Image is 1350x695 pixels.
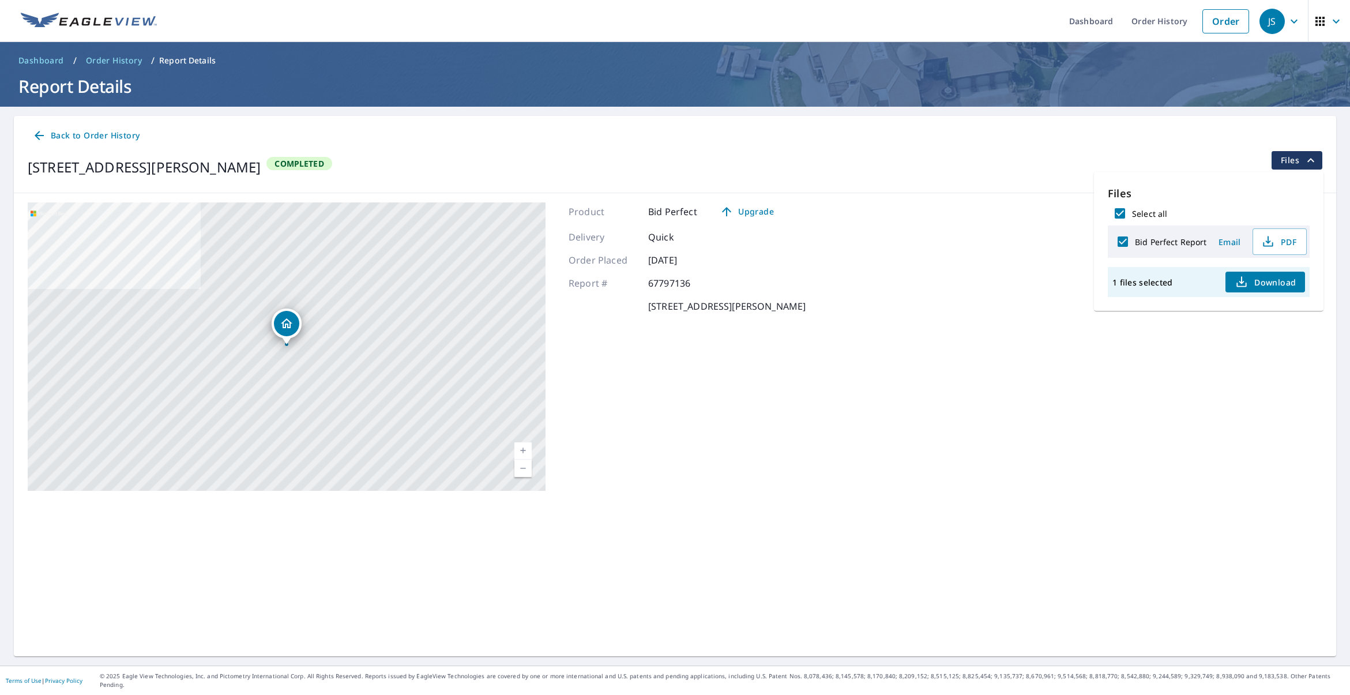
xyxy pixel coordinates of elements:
[100,672,1344,689] p: © 2025 Eagle View Technologies, Inc. and Pictometry International Corp. All Rights Reserved. Repo...
[1271,151,1322,170] button: filesDropdownBtn-67797136
[1108,186,1310,201] p: Files
[1135,236,1206,247] label: Bid Perfect Report
[14,74,1336,98] h1: Report Details
[569,230,638,244] p: Delivery
[45,677,82,685] a: Privacy Policy
[272,309,302,344] div: Dropped pin, building 1, Residential property, 4110 Ryan Ct Kokomo, IN 46902
[1259,9,1285,34] div: JS
[648,253,717,267] p: [DATE]
[1253,228,1307,255] button: PDF
[1260,235,1297,249] span: PDF
[648,205,697,219] p: Bid Perfect
[1216,236,1243,247] span: Email
[28,125,144,146] a: Back to Order History
[159,55,216,66] p: Report Details
[1281,153,1318,167] span: Files
[73,54,77,67] li: /
[1132,208,1167,219] label: Select all
[151,54,155,67] li: /
[18,55,64,66] span: Dashboard
[1235,275,1296,289] span: Download
[1112,277,1172,288] p: 1 files selected
[1202,9,1249,33] a: Order
[1211,233,1248,251] button: Email
[6,677,42,685] a: Terms of Use
[648,230,717,244] p: Quick
[514,442,532,460] a: Current Level 17, Zoom In
[32,129,140,143] span: Back to Order History
[268,158,330,169] span: Completed
[14,51,69,70] a: Dashboard
[86,55,142,66] span: Order History
[81,51,146,70] a: Order History
[6,677,82,684] p: |
[711,202,783,221] a: Upgrade
[21,13,157,30] img: EV Logo
[28,157,261,178] div: [STREET_ADDRESS][PERSON_NAME]
[648,299,806,313] p: [STREET_ADDRESS][PERSON_NAME]
[14,51,1336,70] nav: breadcrumb
[718,205,776,219] span: Upgrade
[569,205,638,219] p: Product
[569,253,638,267] p: Order Placed
[648,276,717,290] p: 67797136
[1225,272,1305,292] button: Download
[569,276,638,290] p: Report #
[514,460,532,477] a: Current Level 17, Zoom Out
